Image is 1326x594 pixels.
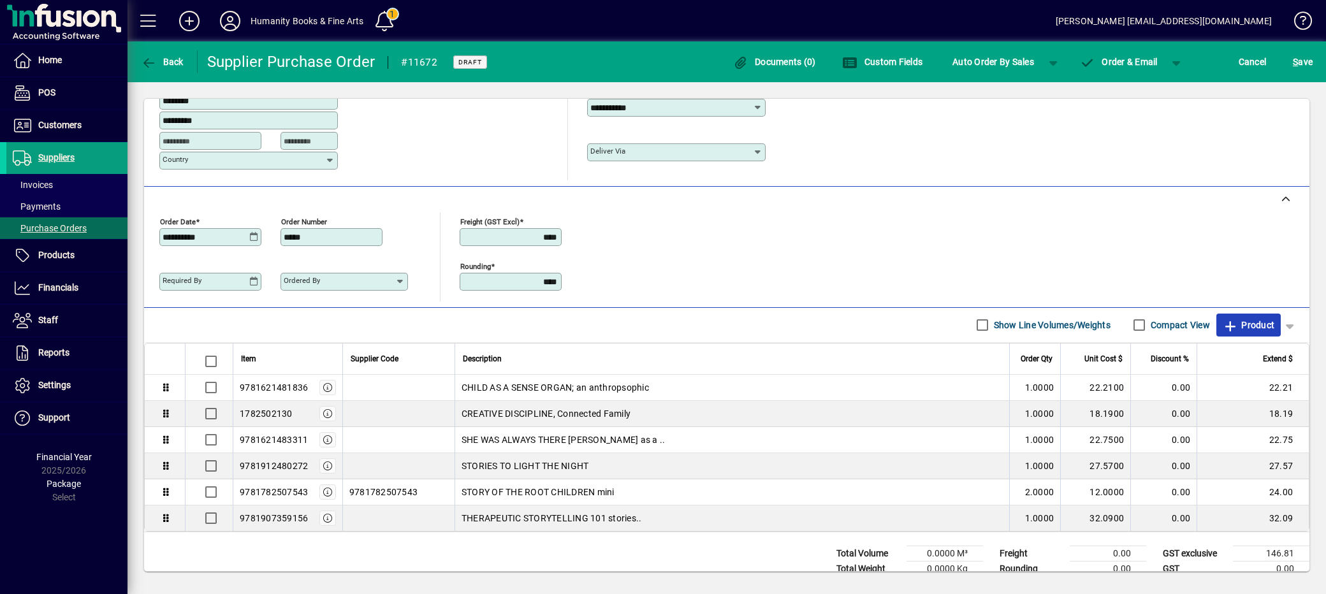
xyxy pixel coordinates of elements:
a: Staff [6,305,127,337]
span: POS [38,87,55,98]
td: 0.0000 M³ [907,546,983,561]
span: Discount % [1151,352,1189,366]
div: Humanity Books & Fine Arts [251,11,364,31]
button: Add [169,10,210,33]
span: Financials [38,282,78,293]
button: Save [1290,50,1316,73]
span: Customers [38,120,82,130]
span: Order & Email [1080,57,1158,67]
a: Products [6,240,127,272]
button: Documents (0) [730,50,819,73]
td: 18.19 [1197,401,1309,427]
span: Products [38,250,75,260]
a: Financials [6,272,127,304]
span: Auto Order By Sales [952,52,1034,72]
span: Invoices [13,180,53,190]
div: [PERSON_NAME] [EMAIL_ADDRESS][DOMAIN_NAME] [1056,11,1272,31]
td: 18.1900 [1060,401,1130,427]
td: 1.0000 [1009,453,1060,479]
div: 1782502130 [240,407,293,420]
td: 0.00 [1070,561,1146,576]
td: 0.00 [1070,546,1146,561]
td: GST exclusive [1156,546,1233,561]
button: Back [138,50,187,73]
td: 27.57 [1197,453,1309,479]
span: Financial Year [36,452,92,462]
a: Invoices [6,174,127,196]
td: 27.5700 [1060,453,1130,479]
td: 2.0000 [1009,479,1060,505]
mat-label: Deliver via [590,147,625,156]
a: Home [6,45,127,76]
td: 0.00 [1130,505,1197,531]
td: 32.0900 [1060,505,1130,531]
span: Custom Fields [842,57,922,67]
span: Cancel [1239,52,1267,72]
span: ave [1293,52,1313,72]
td: Total Volume [830,546,907,561]
td: 0.00 [1130,375,1197,401]
span: CREATIVE DISCIPLINE, Connected Family [462,407,630,420]
span: Item [241,352,256,366]
div: 9781782507543 [240,486,308,498]
span: STORY OF THE ROOT CHILDREN mini [462,486,615,498]
span: Description [463,352,502,366]
div: 9781621481836 [240,381,308,394]
span: Unit Cost $ [1084,352,1123,366]
span: Payments [13,201,61,212]
td: 0.00 [1130,453,1197,479]
mat-label: Required by [163,276,201,285]
span: THERAPEUTIC STORYTELLING 101 stories.. [462,512,642,525]
span: CHILD AS A SENSE ORGAN; an anthropsophic [462,381,649,394]
button: Profile [210,10,251,33]
mat-label: Rounding [460,261,491,270]
td: Rounding [993,561,1070,576]
td: 0.00 [1130,427,1197,453]
a: Reports [6,337,127,369]
span: STORIES TO LIGHT THE NIGHT [462,460,589,472]
td: 0.0000 Kg [907,561,983,576]
span: Package [47,479,81,489]
button: Product [1216,314,1281,337]
a: Settings [6,370,127,402]
a: Support [6,402,127,434]
td: 22.75 [1197,427,1309,453]
td: 1.0000 [1009,427,1060,453]
td: Freight [993,546,1070,561]
mat-label: Freight (GST excl) [460,217,520,226]
button: Cancel [1235,50,1270,73]
a: Payments [6,196,127,217]
span: Extend $ [1263,352,1293,366]
td: 0.00 [1130,401,1197,427]
span: Staff [38,315,58,325]
td: 12.0000 [1060,479,1130,505]
div: 9781621483311 [240,433,308,446]
td: 1.0000 [1009,401,1060,427]
span: Product [1223,315,1274,335]
span: Purchase Orders [13,223,87,233]
td: 22.21 [1197,375,1309,401]
button: Auto Order By Sales [946,50,1040,73]
label: Show Line Volumes/Weights [991,319,1111,331]
td: 0.00 [1233,561,1309,576]
td: 1.0000 [1009,375,1060,401]
div: Supplier Purchase Order [207,52,375,72]
a: POS [6,77,127,109]
mat-label: Ordered by [284,276,320,285]
td: 24.00 [1197,479,1309,505]
span: Suppliers [38,152,75,163]
a: Customers [6,110,127,141]
div: 9781912480272 [240,460,308,472]
td: 22.2100 [1060,375,1130,401]
td: 22.7500 [1060,427,1130,453]
td: GST [1156,561,1233,576]
div: #11672 [401,52,437,73]
button: Custom Fields [839,50,926,73]
span: Documents (0) [733,57,816,67]
span: SHE WAS ALWAYS THERE [PERSON_NAME] as a .. [462,433,666,446]
td: 146.81 [1233,546,1309,561]
button: Order & Email [1074,50,1164,73]
label: Compact View [1148,319,1210,331]
span: Supplier Code [351,352,398,366]
mat-label: Order number [281,217,327,226]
